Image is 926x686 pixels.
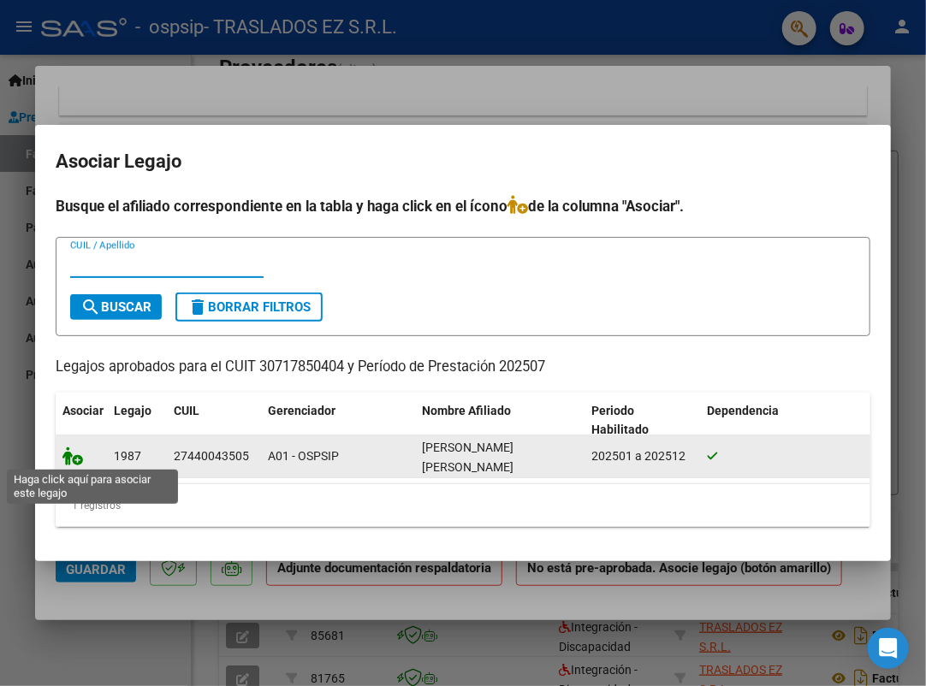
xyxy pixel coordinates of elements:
datatable-header-cell: Legajo [107,393,167,449]
span: A01 - OSPSIP [268,449,339,463]
span: 1987 [114,449,141,463]
span: VAZQUEZ AYLEN ORIANA [422,441,513,474]
p: Legajos aprobados para el CUIT 30717850404 y Período de Prestación 202507 [56,357,870,378]
datatable-header-cell: Nombre Afiliado [415,393,585,449]
datatable-header-cell: Dependencia [701,393,871,449]
span: Nombre Afiliado [422,404,511,417]
datatable-header-cell: CUIL [167,393,261,449]
span: Asociar [62,404,104,417]
datatable-header-cell: Asociar [56,393,107,449]
div: Open Intercom Messenger [868,628,909,669]
mat-icon: search [80,297,101,317]
span: Dependencia [708,404,780,417]
span: CUIL [174,404,199,417]
mat-icon: delete [187,297,208,317]
span: Legajo [114,404,151,417]
span: Buscar [80,299,151,315]
span: Periodo Habilitado [592,404,650,437]
h4: Busque el afiliado correspondiente en la tabla y haga click en el ícono de la columna "Asociar". [56,195,870,217]
div: 1 registros [56,484,870,527]
div: 202501 a 202512 [592,446,694,466]
span: Borrar Filtros [187,299,311,315]
div: 27440043505 [174,446,249,466]
button: Borrar Filtros [175,293,323,322]
h2: Asociar Legajo [56,145,870,178]
span: Gerenciador [268,404,335,417]
datatable-header-cell: Gerenciador [261,393,415,449]
datatable-header-cell: Periodo Habilitado [585,393,701,449]
button: Buscar [70,294,162,320]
